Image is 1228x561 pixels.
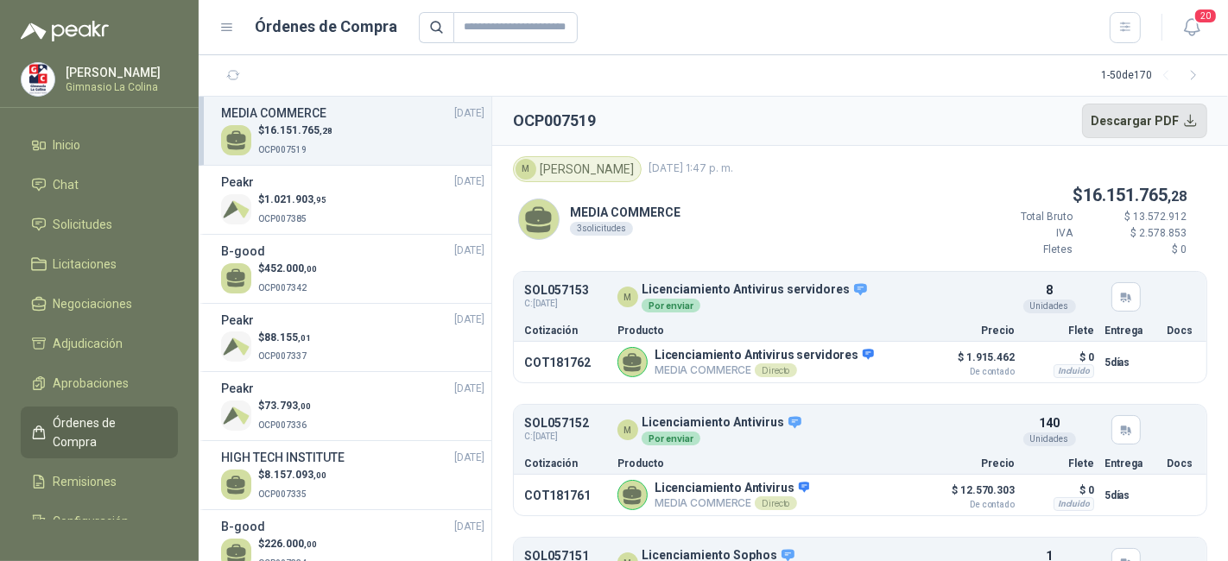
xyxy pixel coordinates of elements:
[524,284,589,297] p: SOL057153
[21,465,178,498] a: Remisiones
[570,203,680,222] p: MEDIA COMMERCE
[1105,352,1156,373] p: 5 días
[258,214,307,224] span: OCP007385
[304,539,317,549] span: ,00
[54,374,130,393] span: Aprobaciones
[1025,347,1094,368] p: $ 0
[221,448,484,502] a: HIGH TECH INSTITUTE[DATE] $8.157.093,00OCP007335
[66,66,174,79] p: [PERSON_NAME]
[617,419,638,440] div: M
[221,173,484,227] a: Peakr[DATE] Company Logo$1.021.903,95OCP007385
[221,104,484,158] a: MEDIA COMMERCE[DATE] $16.151.765,28OCP007519
[54,472,117,491] span: Remisiones
[1193,8,1218,24] span: 20
[54,512,130,531] span: Configuración
[1025,458,1094,469] p: Flete
[454,243,484,259] span: [DATE]
[21,208,178,241] a: Solicitudes
[1083,225,1187,242] p: $ 2.578.853
[969,225,1073,242] p: IVA
[655,496,809,510] p: MEDIA COMMERCE
[928,325,1015,336] p: Precio
[264,124,332,136] span: 16.151.765
[1083,209,1187,225] p: $ 13.572.912
[755,363,796,377] div: Directo
[1082,104,1208,138] button: Descargar PDF
[524,430,589,444] span: C: [DATE]
[258,261,317,277] p: $
[221,311,254,330] h3: Peakr
[21,129,178,161] a: Inicio
[524,356,607,369] p: COT181762
[21,287,178,320] a: Negociaciones
[258,145,307,154] span: OCP007519
[969,209,1073,225] p: Total Bruto
[221,379,254,398] h3: Peakr
[313,195,326,205] span: ,95
[524,489,607,502] p: COT181761
[928,368,1015,376] span: De contado
[928,347,1015,376] p: $ 1.915.462
[21,248,178,280] a: Licitaciones
[524,297,589,311] span: C: [DATE]
[524,325,607,336] p: Cotización
[54,413,161,451] span: Órdenes de Compra
[1025,480,1094,501] p: $ 0
[221,331,251,362] img: Company Logo
[221,400,251,431] img: Company Logo
[221,242,484,296] a: B-good[DATE] $452.000,00OCP007342
[617,325,918,336] p: Producto
[258,283,307,293] span: OCP007342
[655,481,809,496] p: Licenciamiento Antivirus
[524,458,607,469] p: Cotización
[54,255,117,274] span: Licitaciones
[524,417,589,430] p: SOL057152
[1083,242,1187,258] p: $ 0
[1168,188,1187,205] span: ,28
[617,287,638,307] div: M
[258,330,311,346] p: $
[570,222,633,236] div: 3 solicitudes
[928,480,1015,509] p: $ 12.570.303
[221,242,265,261] h3: B-good
[221,379,484,433] a: Peakr[DATE] Company Logo$73.793,00OCP007336
[21,505,178,538] a: Configuración
[1046,280,1053,299] p: 8
[258,489,307,499] span: OCP007335
[454,381,484,397] span: [DATE]
[21,168,178,201] a: Chat
[454,450,484,466] span: [DATE]
[264,469,326,481] span: 8.157.093
[1039,413,1060,432] p: 140
[258,123,332,139] p: $
[258,467,326,483] p: $
[655,363,874,377] p: MEDIA COMMERCE
[513,109,596,133] h2: OCP007519
[1167,458,1196,469] p: Docs
[264,400,311,412] span: 73.793
[642,432,700,445] div: Por enviar
[642,299,700,312] div: Por enviar
[221,448,345,467] h3: HIGH TECH INSTITUTE
[1105,458,1156,469] p: Entrega
[258,536,317,552] p: $
[649,161,733,177] span: [DATE] 1:47 p. m.
[1023,432,1076,446] div: Unidades
[1105,325,1156,336] p: Entrega
[264,331,311,344] span: 88.155
[54,175,79,194] span: Chat
[54,215,113,234] span: Solicitudes
[969,182,1187,209] p: $
[642,282,869,298] p: Licenciamiento Antivirus servidores
[258,192,326,208] p: $
[928,458,1015,469] p: Precio
[264,262,317,274] span: 452.000
[454,312,484,328] span: [DATE]
[1025,325,1094,336] p: Flete
[221,311,484,365] a: Peakr[DATE] Company Logo$88.155,01OCP007337
[642,415,803,431] p: Licenciamiento Antivirus
[221,194,251,224] img: Company Logo
[516,159,536,180] div: M
[21,21,109,41] img: Logo peakr
[1023,299,1076,313] div: Unidades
